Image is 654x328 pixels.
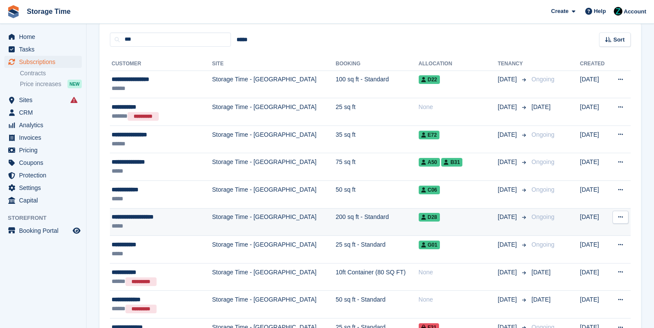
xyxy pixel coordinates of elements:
[419,103,498,112] div: None
[498,212,519,222] span: [DATE]
[624,7,646,16] span: Account
[580,208,609,236] td: [DATE]
[336,153,419,181] td: 75 sq ft
[580,236,609,264] td: [DATE]
[212,125,336,153] td: Storage Time - [GEOGRAPHIC_DATA]
[532,296,551,303] span: [DATE]
[580,98,609,126] td: [DATE]
[336,291,419,318] td: 50 sq ft - Standard
[336,125,419,153] td: 35 sq ft
[20,69,82,77] a: Contracts
[419,295,498,304] div: None
[498,185,519,194] span: [DATE]
[532,186,555,193] span: Ongoing
[4,225,82,237] a: menu
[498,240,519,249] span: [DATE]
[212,71,336,98] td: Storage Time - [GEOGRAPHIC_DATA]
[498,158,519,167] span: [DATE]
[4,132,82,144] a: menu
[19,182,71,194] span: Settings
[110,57,212,71] th: Customer
[67,80,82,88] div: NEW
[19,94,71,106] span: Sites
[4,43,82,55] a: menu
[19,56,71,68] span: Subscriptions
[532,213,555,220] span: Ongoing
[212,208,336,236] td: Storage Time - [GEOGRAPHIC_DATA]
[441,158,462,167] span: B31
[19,119,71,131] span: Analytics
[336,71,419,98] td: 100 sq ft - Standard
[580,153,609,181] td: [DATE]
[212,181,336,209] td: Storage Time - [GEOGRAPHIC_DATA]
[4,182,82,194] a: menu
[580,263,609,291] td: [DATE]
[20,79,82,89] a: Price increases NEW
[532,76,555,83] span: Ongoing
[19,31,71,43] span: Home
[4,106,82,119] a: menu
[551,7,568,16] span: Create
[498,57,528,71] th: Tenancy
[498,268,519,277] span: [DATE]
[336,208,419,236] td: 200 sq ft - Standard
[212,153,336,181] td: Storage Time - [GEOGRAPHIC_DATA]
[4,157,82,169] a: menu
[4,31,82,43] a: menu
[212,57,336,71] th: Site
[336,181,419,209] td: 50 sq ft
[212,98,336,126] td: Storage Time - [GEOGRAPHIC_DATA]
[19,169,71,181] span: Protection
[532,269,551,276] span: [DATE]
[419,158,440,167] span: A50
[532,103,551,110] span: [DATE]
[336,57,419,71] th: Booking
[19,132,71,144] span: Invoices
[580,291,609,318] td: [DATE]
[580,71,609,98] td: [DATE]
[19,157,71,169] span: Coupons
[4,119,82,131] a: menu
[19,225,71,237] span: Booking Portal
[19,43,71,55] span: Tasks
[71,225,82,236] a: Preview store
[613,35,625,44] span: Sort
[212,263,336,291] td: Storage Time - [GEOGRAPHIC_DATA]
[336,98,419,126] td: 25 sq ft
[594,7,606,16] span: Help
[532,158,555,165] span: Ongoing
[4,169,82,181] a: menu
[419,75,440,84] span: D22
[7,5,20,18] img: stora-icon-8386f47178a22dfd0bd8f6a31ec36ba5ce8667c1dd55bd0f319d3a0aa187defe.svg
[8,214,86,222] span: Storefront
[4,194,82,206] a: menu
[336,263,419,291] td: 10ft Container (80 SQ FT)
[71,96,77,103] i: Smart entry sync failures have occurred
[23,4,74,19] a: Storage Time
[419,131,439,139] span: E72
[4,94,82,106] a: menu
[532,241,555,248] span: Ongoing
[580,125,609,153] td: [DATE]
[212,236,336,264] td: Storage Time - [GEOGRAPHIC_DATA]
[532,131,555,138] span: Ongoing
[4,56,82,68] a: menu
[580,57,609,71] th: Created
[19,194,71,206] span: Capital
[419,268,498,277] div: None
[498,130,519,139] span: [DATE]
[419,241,440,249] span: G01
[419,213,440,222] span: D28
[20,80,61,88] span: Price increases
[498,295,519,304] span: [DATE]
[336,236,419,264] td: 25 sq ft - Standard
[4,144,82,156] a: menu
[498,103,519,112] span: [DATE]
[580,181,609,209] td: [DATE]
[19,106,71,119] span: CRM
[614,7,622,16] img: Zain Sarwar
[419,186,440,194] span: C06
[498,75,519,84] span: [DATE]
[212,291,336,318] td: Storage Time - [GEOGRAPHIC_DATA]
[19,144,71,156] span: Pricing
